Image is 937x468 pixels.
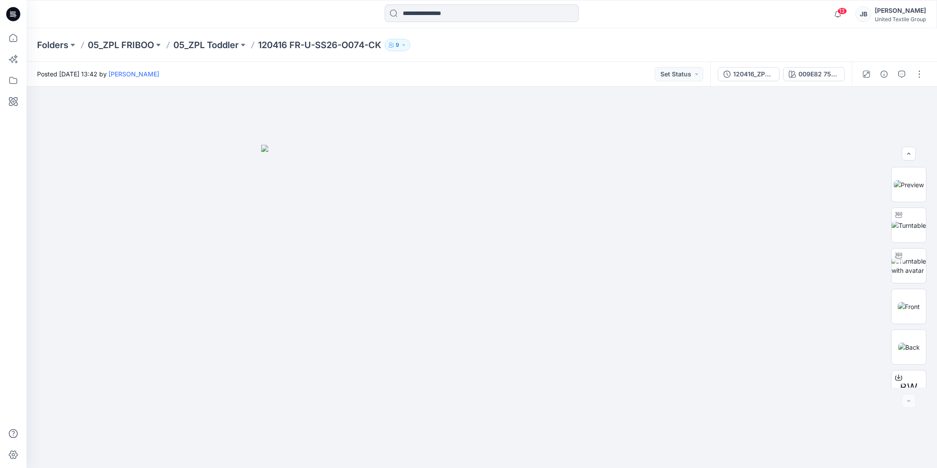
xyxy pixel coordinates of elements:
a: Folders [37,39,68,51]
img: Turntable with avatar [892,257,926,275]
p: 9 [396,40,399,50]
a: [PERSON_NAME] [109,70,159,78]
div: United Textile Group [875,16,926,23]
div: JB [855,6,871,22]
span: BW [900,380,918,396]
img: Turntable [892,221,926,230]
span: 13 [837,8,847,15]
button: 9 [385,39,410,51]
img: Preview [894,180,924,189]
div: 120416_ZPL_DEV_RG [733,69,774,79]
img: Back [898,343,920,352]
p: 120416 FR-U-SS26-O074-CK [258,39,381,51]
button: 009E82 755139 [783,67,845,81]
div: [PERSON_NAME] [875,5,926,16]
img: Front [898,302,920,311]
button: Details [877,67,891,81]
div: 009E82 755139 [798,69,839,79]
img: eyJhbGciOiJIUzI1NiIsImtpZCI6IjAiLCJzbHQiOiJzZXMiLCJ0eXAiOiJKV1QifQ.eyJkYXRhIjp7InR5cGUiOiJzdG9yYW... [261,145,702,468]
span: Posted [DATE] 13:42 by [37,69,159,79]
button: 120416_ZPL_DEV_RG [718,67,780,81]
a: 05_ZPL Toddler [173,39,239,51]
a: 05_ZPL FRIBOO [88,39,154,51]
